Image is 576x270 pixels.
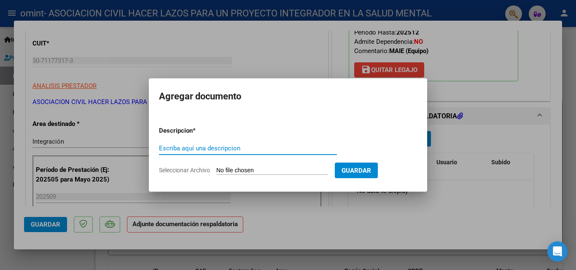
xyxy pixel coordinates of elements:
[547,241,568,262] div: Open Intercom Messenger
[159,88,417,104] h2: Agregar documento
[159,126,237,136] p: Descripcion
[342,167,371,174] span: Guardar
[335,163,378,178] button: Guardar
[159,167,210,174] span: Seleccionar Archivo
